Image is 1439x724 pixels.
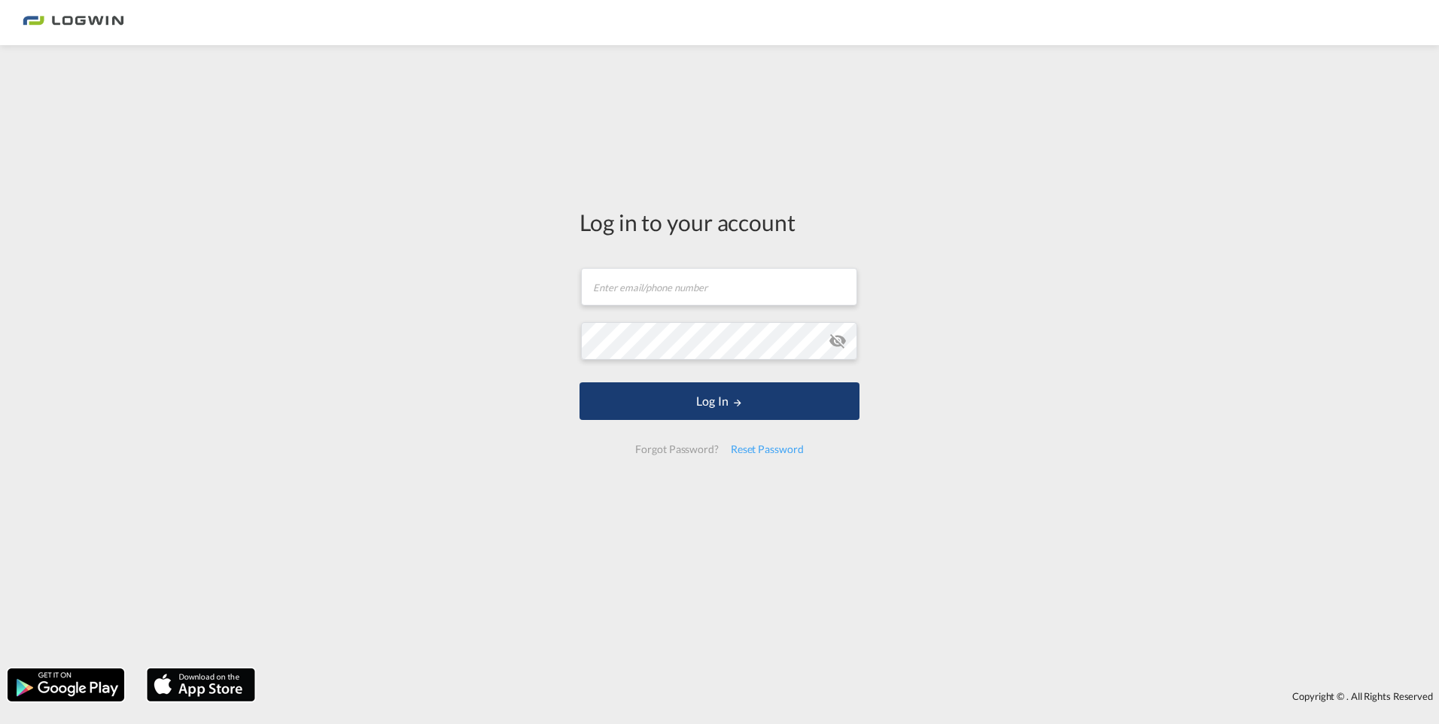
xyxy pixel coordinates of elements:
div: Reset Password [725,436,810,463]
md-icon: icon-eye-off [829,332,847,350]
img: google.png [6,667,126,703]
button: LOGIN [580,382,859,420]
div: Log in to your account [580,206,859,238]
input: Enter email/phone number [581,268,857,306]
div: Forgot Password? [629,436,724,463]
img: bc73a0e0d8c111efacd525e4c8ad7d32.png [23,6,124,40]
div: Copyright © . All Rights Reserved [263,683,1439,709]
img: apple.png [145,667,257,703]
